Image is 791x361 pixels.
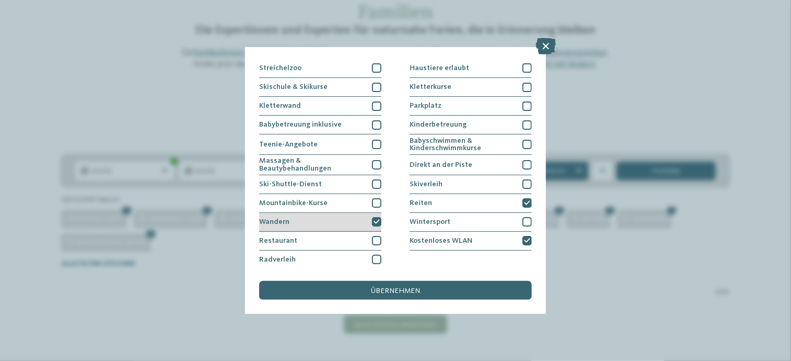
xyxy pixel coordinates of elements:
span: übernehmen [371,287,420,295]
span: Haustiere erlaubt [410,64,469,72]
span: Reiten [410,199,432,207]
span: Skiverleih [410,180,443,188]
span: Radverleih [259,256,296,263]
span: Babyschwimmen & Kinderschwimmkurse [410,137,516,152]
span: Babybetreuung inklusive [259,121,342,128]
span: Teenie-Angebote [259,141,318,148]
span: Wandern [259,218,289,225]
span: Skischule & Skikurse [259,83,328,91]
span: Streichelzoo [259,64,301,72]
span: Ski-Shuttle-Dienst [259,180,322,188]
span: Mountainbike-Kurse [259,199,328,207]
span: Wintersport [410,218,450,225]
span: Direkt an der Piste [410,161,472,168]
span: Kletterwand [259,102,301,109]
span: Kostenloses WLAN [410,237,472,244]
span: Kletterkurse [410,83,451,91]
span: Restaurant [259,237,297,244]
span: Parkplatz [410,102,441,109]
span: Kinderbetreuung [410,121,467,128]
span: Massagen & Beautybehandlungen [259,157,365,172]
